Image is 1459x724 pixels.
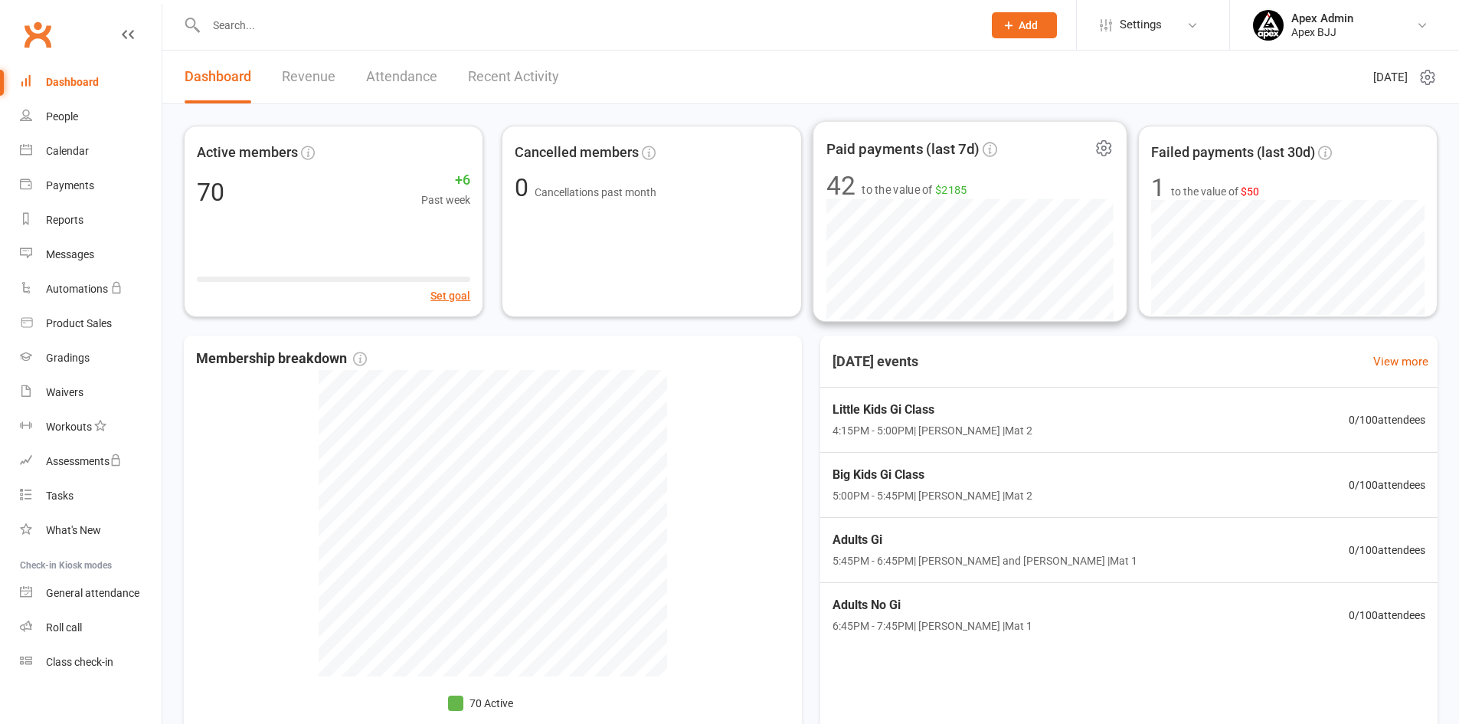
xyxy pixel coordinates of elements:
[46,386,83,398] div: Waivers
[46,248,94,260] div: Messages
[20,134,162,169] a: Calendar
[196,348,367,370] span: Membership breakdown
[826,137,980,160] span: Paid payments (last 7d)
[185,51,251,103] a: Dashboard
[934,183,967,196] span: $2185
[20,65,162,100] a: Dashboard
[1349,411,1425,428] span: 0 / 100 attendees
[1291,25,1353,39] div: Apex BJJ
[1349,542,1425,559] span: 0 / 100 attendees
[1373,68,1408,87] span: [DATE]
[20,444,162,479] a: Assessments
[20,611,162,645] a: Roll call
[46,317,112,329] div: Product Sales
[833,552,1137,569] span: 5:45PM - 6:45PM | [PERSON_NAME] and [PERSON_NAME] | Mat 1
[18,15,57,54] a: Clubworx
[833,400,1032,420] span: Little Kids Gi Class
[515,142,639,164] span: Cancelled members
[448,695,513,712] li: 70 Active
[20,238,162,272] a: Messages
[1241,185,1259,198] span: $50
[20,645,162,680] a: Class kiosk mode
[46,214,83,226] div: Reports
[826,173,855,199] div: 42
[46,145,89,157] div: Calendar
[46,421,92,433] div: Workouts
[992,12,1057,38] button: Add
[46,587,139,599] div: General attendance
[46,524,101,536] div: What's New
[421,169,470,192] span: +6
[20,169,162,203] a: Payments
[862,181,967,199] span: to the value of
[20,100,162,134] a: People
[430,287,470,304] button: Set goal
[197,142,298,164] span: Active members
[366,51,437,103] a: Attendance
[20,410,162,444] a: Workouts
[515,173,535,202] span: 0
[833,618,1032,634] span: 6:45PM - 7:45PM | [PERSON_NAME] | Mat 1
[46,656,113,668] div: Class check-in
[20,576,162,611] a: General attendance kiosk mode
[1349,607,1425,624] span: 0 / 100 attendees
[1373,352,1428,371] a: View more
[833,422,1032,439] span: 4:15PM - 5:00PM | [PERSON_NAME] | Mat 2
[20,306,162,341] a: Product Sales
[282,51,335,103] a: Revenue
[833,530,1137,550] span: Adults Gi
[46,110,78,123] div: People
[1151,142,1315,164] span: Failed payments (last 30d)
[1019,19,1038,31] span: Add
[20,513,162,548] a: What's New
[833,595,1032,615] span: Adults No Gi
[46,621,82,634] div: Roll call
[833,487,1032,504] span: 5:00PM - 5:45PM | [PERSON_NAME] | Mat 2
[1120,8,1162,42] span: Settings
[201,15,972,36] input: Search...
[1171,183,1259,200] span: to the value of
[1291,11,1353,25] div: Apex Admin
[20,272,162,306] a: Automations
[468,51,559,103] a: Recent Activity
[1151,175,1165,200] div: 1
[46,352,90,364] div: Gradings
[833,465,1032,485] span: Big Kids Gi Class
[421,192,470,208] span: Past week
[46,455,122,467] div: Assessments
[46,490,74,502] div: Tasks
[20,375,162,410] a: Waivers
[197,180,224,205] div: 70
[1253,10,1284,41] img: thumb_image1745496852.png
[46,283,108,295] div: Automations
[535,186,656,198] span: Cancellations past month
[820,348,931,375] h3: [DATE] events
[46,179,94,192] div: Payments
[20,479,162,513] a: Tasks
[46,76,99,88] div: Dashboard
[1349,477,1425,493] span: 0 / 100 attendees
[20,341,162,375] a: Gradings
[20,203,162,238] a: Reports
